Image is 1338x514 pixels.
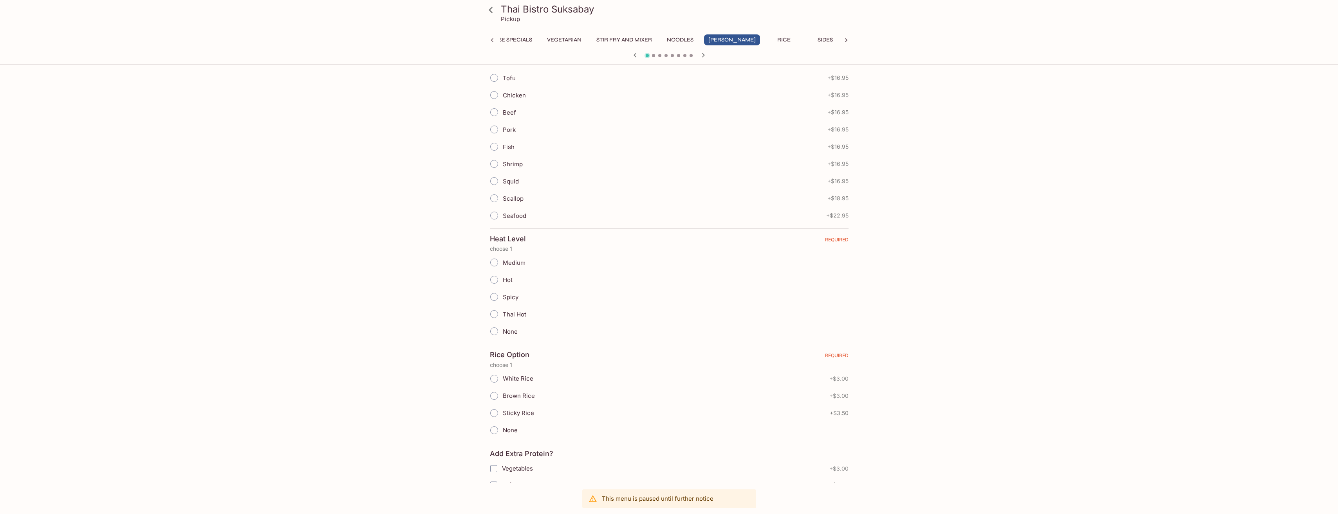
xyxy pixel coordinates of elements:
span: Shrimp [503,160,523,168]
span: + $3.00 [829,465,849,472]
span: Seafood [503,212,526,219]
span: + $3.00 [829,482,849,488]
p: Pickup [501,15,520,23]
button: Sides [808,34,843,45]
button: [PERSON_NAME] [704,34,760,45]
span: Beef [503,109,516,116]
span: None [503,328,518,335]
span: None [503,426,518,434]
span: + $16.95 [827,75,849,81]
span: Scallop [503,195,524,202]
span: + $16.95 [827,161,849,167]
span: Medium [503,259,525,266]
button: Vegetarian [543,34,586,45]
span: Fish [503,143,515,151]
span: REQUIRED [825,237,849,246]
p: choose 1 [490,246,849,252]
span: + $16.95 [827,178,849,184]
p: This menu is paused until further notice [602,495,713,502]
span: Spicy [503,293,518,301]
span: Brown Rice [503,392,535,399]
span: + $16.95 [827,144,849,150]
span: Hot [503,276,513,284]
span: + $3.00 [829,376,849,382]
span: + $16.95 [827,126,849,133]
span: + $16.95 [827,92,849,98]
button: Rice [766,34,802,45]
span: Tofu [502,481,515,489]
button: Noodles [663,34,698,45]
h4: Rice Option [490,350,529,359]
span: Squid [503,178,519,185]
span: REQUIRED [825,352,849,361]
span: Sticky Rice [503,409,534,417]
span: Vegetables [502,465,533,472]
span: Pork [503,126,516,133]
h4: Heat Level [490,235,526,243]
button: Stir Fry and Mixer [592,34,656,45]
span: + $18.95 [827,195,849,201]
span: Chicken [503,92,526,99]
span: + $16.95 [827,109,849,115]
h4: Add Extra Protein? [490,449,553,458]
span: + $3.00 [829,393,849,399]
span: + $3.50 [830,410,849,416]
span: White Rice [503,375,533,382]
span: Tofu [503,74,516,82]
h3: Thai Bistro Suksabay [501,3,851,15]
span: + $22.95 [826,212,849,219]
span: Thai Hot [503,311,526,318]
p: choose 1 [490,362,849,368]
